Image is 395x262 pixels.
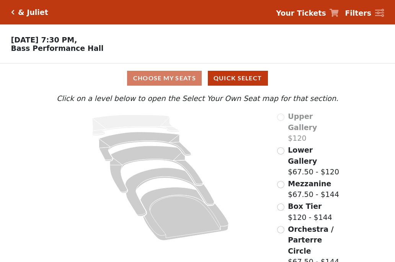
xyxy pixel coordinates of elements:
[18,8,48,17] h5: & Juliet
[140,187,229,241] path: Orchestra / Parterre Circle - Seats Available: 35
[11,10,15,15] a: Click here to go back to filters
[345,8,384,19] a: Filters
[276,8,339,19] a: Your Tickets
[288,225,333,255] span: Orchestra / Parterre Circle
[288,112,317,132] span: Upper Gallery
[288,178,339,200] label: $67.50 - $144
[55,93,340,104] p: Click on a level below to open the Select Your Own Seat map for that section.
[288,202,322,210] span: Box Tier
[288,146,317,165] span: Lower Gallery
[276,9,326,17] strong: Your Tickets
[288,201,332,223] label: $120 - $144
[288,145,340,177] label: $67.50 - $120
[92,115,180,136] path: Upper Gallery - Seats Available: 0
[345,9,371,17] strong: Filters
[288,111,340,144] label: $120
[208,71,268,86] button: Quick Select
[99,132,191,161] path: Lower Gallery - Seats Available: 141
[288,179,331,188] span: Mezzanine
